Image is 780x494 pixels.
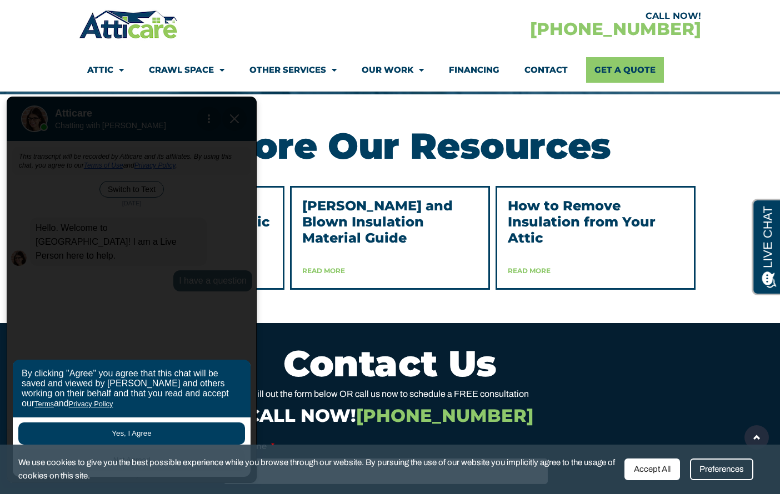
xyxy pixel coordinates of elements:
a: Other Services [249,57,337,83]
a: Read more about Batts and Blown Insulation Material Guide [302,266,345,275]
a: Terms [34,305,54,314]
nav: Menu [87,57,693,83]
div: Atticare [50,94,206,139]
div: Preferences [690,458,753,480]
div: By clicking "Agree" you agree that this chat will be saved and viewed by [PERSON_NAME] and others... [13,265,251,323]
button: Not Agreed [18,355,245,377]
span: Fill out the form below OR call us now to schedule a FREE consultation [252,389,529,399]
a: CALL NOW![PHONE_NUMBER] [247,405,533,426]
a: Get A Quote [586,57,664,83]
a: Attic [87,57,124,83]
a: Privacy Policy [69,305,113,314]
span: We use cookies to give you the best possible experience while you browse through our website. By ... [18,456,616,483]
span: [PHONE_NUMBER] [356,405,533,426]
a: Contact [524,57,568,83]
a: Read more about How to Remove Insulation from Your Attic [508,266,551,275]
h2: Contact Us [84,345,696,381]
span: Opens a chat window [27,9,89,23]
button: Yes, I Agree [18,328,245,350]
a: Crawl Space [149,57,224,83]
a: [PERSON_NAME] and Blown Insulation Material Guide [302,198,453,246]
a: How to Remove Insulation from Your Attic [508,198,656,246]
div: Accept All [624,458,680,480]
h2: Explore Our Resources [84,128,696,164]
div: CALL NOW! [390,12,701,21]
a: Financing [449,57,499,83]
a: Our Work [362,57,424,83]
